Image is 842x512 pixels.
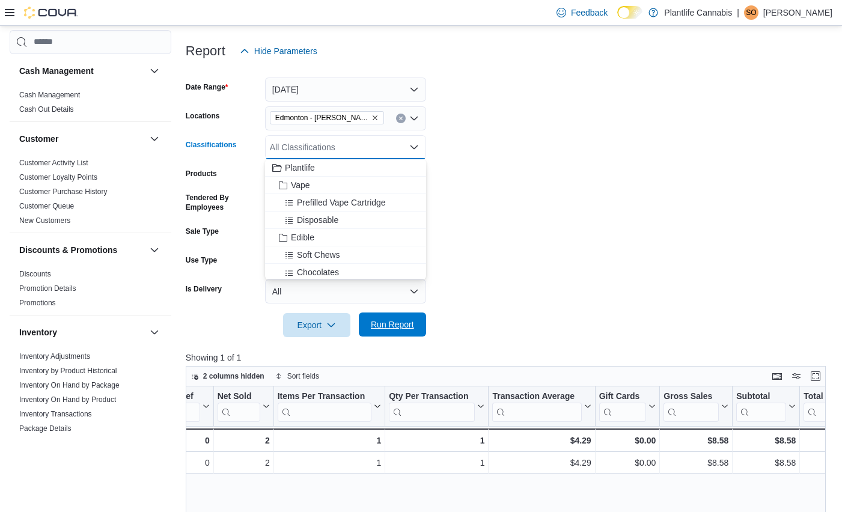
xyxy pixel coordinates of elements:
p: Showing 1 of 1 [186,352,832,364]
div: $8.58 [736,433,796,448]
button: Prefilled Vape Cartridge [265,194,426,212]
div: 0 [144,456,209,470]
div: $8.58 [664,456,728,470]
div: $4.29 [492,433,591,448]
div: Subtotal [736,391,786,402]
span: Inventory On Hand by Package [19,380,120,390]
span: Customer Activity List [19,158,88,168]
span: Cash Out Details [19,105,74,114]
p: Plantlife Cannabis [664,5,732,20]
span: Inventory Adjustments [19,352,90,361]
div: 2 [218,456,270,470]
span: Edmonton - [PERSON_NAME] [275,112,369,124]
div: $0.00 [599,456,656,470]
button: Enter fullscreen [808,369,823,383]
button: Customer [19,133,145,145]
button: Customer [147,132,162,146]
span: Run Report [371,318,414,331]
button: Discounts & Promotions [19,244,145,256]
a: Customer Purchase History [19,187,108,196]
input: Dark Mode [617,6,642,19]
button: Sort fields [270,369,324,383]
a: Inventory Transactions [19,410,92,418]
div: Net Sold [217,391,260,421]
button: Edible [265,229,426,246]
a: Promotion Details [19,284,76,293]
button: Items Per Transaction [277,391,381,421]
span: Inventory On Hand by Product [19,395,116,404]
button: Subtotal [736,391,796,421]
span: Inventory by Product Historical [19,366,117,376]
button: Inventory [147,325,162,340]
span: Customer Loyalty Points [19,172,97,182]
div: Gift Cards [599,391,646,402]
div: Cash Management [10,88,171,121]
button: Discounts & Promotions [147,243,162,257]
h3: Report [186,44,225,58]
span: Export [290,313,343,337]
span: Hide Parameters [254,45,317,57]
span: Edmonton - Terra Losa [270,111,384,124]
div: Customer [10,156,171,233]
button: 2 columns hidden [186,369,269,383]
div: 1 [277,433,381,448]
button: Cash Management [147,64,162,78]
a: Customer Queue [19,202,74,210]
div: Items Per Transaction [277,391,371,421]
span: Prefilled Vape Cartridge [297,197,386,209]
span: Sort fields [287,371,319,381]
button: Net Sold [217,391,269,421]
button: Keyboard shortcuts [770,369,784,383]
button: Chocolates [265,264,426,281]
label: Locations [186,111,220,121]
a: New Customers [19,216,70,225]
img: Cova [24,7,78,19]
div: $8.58 [664,433,728,448]
h3: Cash Management [19,65,94,77]
span: Disposable [297,214,338,226]
div: Gift Card Sales [599,391,646,421]
div: 1 [389,433,484,448]
button: Vape [265,177,426,194]
div: Qty Per Transaction [389,391,475,402]
span: Customer Purchase History [19,187,108,197]
a: Inventory by Product Historical [19,367,117,375]
span: Soft Chews [297,249,340,261]
button: Export [283,313,350,337]
button: Cash Management [19,65,145,77]
button: Clear input [396,114,406,123]
div: Shaylene Orbeck [744,5,758,20]
div: Invoices Ref [144,391,200,421]
a: Package Details [19,424,72,433]
div: $8.58 [736,456,796,470]
a: Customer Activity List [19,159,88,167]
button: Open list of options [409,114,419,123]
button: Hide Parameters [235,39,322,63]
span: Promotions [19,298,56,308]
span: SO [746,5,756,20]
p: [PERSON_NAME] [763,5,832,20]
span: 2 columns hidden [203,371,264,381]
button: Soft Chews [265,246,426,264]
button: Remove Edmonton - Terra Losa from selection in this group [371,114,379,121]
button: Plantlife [265,159,426,177]
label: Classifications [186,140,237,150]
a: Cash Management [19,91,80,99]
div: Net Sold [217,391,260,402]
span: Inventory Transactions [19,409,92,419]
label: Is Delivery [186,284,222,294]
span: Cash Management [19,90,80,100]
a: Discounts [19,270,51,278]
button: Gross Sales [664,391,728,421]
button: All [265,279,426,303]
div: Subtotal [736,391,786,421]
div: Items Per Transaction [277,391,371,402]
div: $4.29 [492,456,591,470]
label: Tendered By Employees [186,193,260,212]
button: Qty Per Transaction [389,391,484,421]
label: Date Range [186,82,228,92]
button: Transaction Average [492,391,591,421]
